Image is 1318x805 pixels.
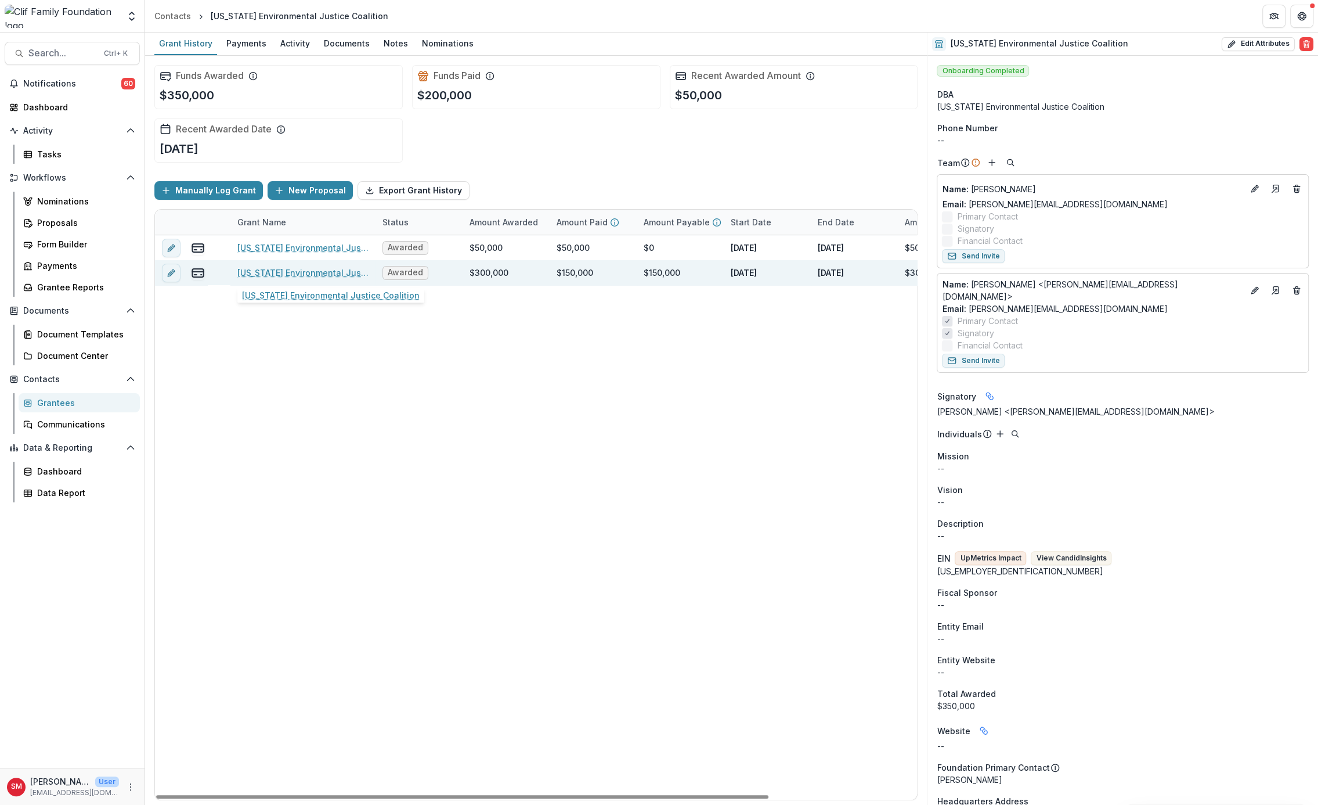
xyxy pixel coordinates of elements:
[644,267,680,279] div: $150,000
[724,210,811,235] div: Start Date
[5,439,140,457] button: Open Data & Reporting
[375,210,463,235] div: Status
[937,462,1309,475] p: --
[23,375,121,384] span: Contacts
[30,775,91,788] p: [PERSON_NAME]
[19,346,140,365] a: Document Center
[388,268,423,278] span: Awarded
[102,47,130,60] div: Ctrl + K
[957,315,1017,327] span: Primary Contact
[942,354,1005,368] button: Send Invite
[937,587,996,599] span: Fiscal Sponsor
[937,517,983,530] span: Description
[358,181,470,200] button: Export Grant History
[937,761,1049,774] p: Foundation Primary Contact
[19,483,140,502] a: Data Report
[154,10,191,22] div: Contacts
[37,281,131,293] div: Grantee Reports
[937,725,970,737] span: Website
[937,530,1309,542] p: --
[942,279,968,289] span: Name :
[937,428,981,440] p: Individuals
[937,484,962,496] span: Vision
[319,35,374,52] div: Documents
[937,654,995,666] span: Entity Website
[23,126,121,136] span: Activity
[37,350,131,362] div: Document Center
[1248,182,1262,196] button: Edit
[5,301,140,320] button: Open Documents
[154,181,263,200] button: Manually Log Grant
[160,87,214,104] p: $350,000
[37,487,131,499] div: Data Report
[937,774,1309,786] p: [PERSON_NAME]
[1262,5,1285,28] button: Partners
[1266,179,1285,198] a: Go to contact
[417,33,478,55] a: Nominations
[37,217,131,229] div: Proposals
[19,145,140,164] a: Tasks
[550,210,637,235] div: Amount Paid
[37,465,131,477] div: Dashboard
[124,780,138,794] button: More
[463,216,545,228] div: Amount Awarded
[37,260,131,272] div: Payments
[957,210,1017,222] span: Primary Contact
[121,78,135,89] span: 60
[937,632,1309,645] div: --
[463,210,550,235] div: Amount Awarded
[222,35,271,52] div: Payments
[951,39,1128,49] h2: [US_STATE] Environmental Justice Coalition
[1008,427,1022,441] button: Search
[19,415,140,434] a: Communications
[937,405,1309,418] div: [PERSON_NAME] <[PERSON_NAME][EMAIL_ADDRESS][DOMAIN_NAME]>
[268,181,353,200] button: New Proposal
[276,33,315,55] a: Activity
[37,195,131,207] div: Nominations
[675,87,722,104] p: $50,000
[1299,37,1313,51] button: Delete
[937,390,976,402] span: Signatory
[154,33,217,55] a: Grant History
[942,183,1243,195] p: [PERSON_NAME]
[434,70,481,81] h2: Funds Paid
[5,74,140,93] button: Notifications60
[957,339,1022,351] span: Financial Contact
[230,210,375,235] div: Grant Name
[19,325,140,344] a: Document Templates
[937,620,983,632] span: Entity Email
[957,327,994,339] span: Signatory
[942,304,966,314] span: Email:
[1031,551,1111,565] button: View CandidInsights
[5,42,140,65] button: Search...
[37,328,131,340] div: Document Templates
[905,242,938,254] div: $50,000
[942,184,968,194] span: Name :
[5,168,140,187] button: Open Workflows
[388,243,423,253] span: Awarded
[162,239,180,257] button: edit
[957,235,1022,247] span: Financial Contact
[28,48,97,59] span: Search...
[470,267,508,279] div: $300,000
[818,242,844,254] p: [DATE]
[5,370,140,389] button: Open Contacts
[1266,281,1285,300] a: Go to contact
[237,267,369,279] a: [US_STATE] Environmental Justice Coalition
[470,242,503,254] div: $50,000
[731,267,757,279] p: [DATE]
[811,210,898,235] div: End Date
[37,397,131,409] div: Grantees
[237,242,369,254] a: [US_STATE] Environmental Justice Coalition - 2025
[937,552,950,565] p: EIN
[898,210,1014,235] div: Amount Requested
[191,241,205,255] button: view-payments
[222,33,271,55] a: Payments
[1290,5,1313,28] button: Get Help
[691,70,801,81] h2: Recent Awarded Amount
[937,122,997,134] span: Phone Number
